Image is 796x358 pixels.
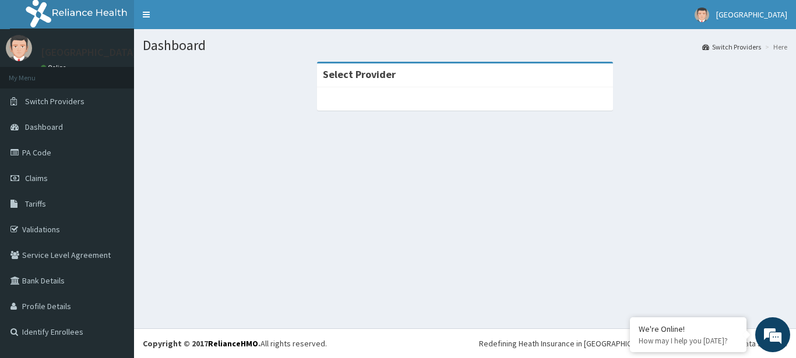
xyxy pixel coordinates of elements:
strong: Copyright © 2017 . [143,338,260,349]
span: [GEOGRAPHIC_DATA] [716,9,787,20]
a: RelianceHMO [208,338,258,349]
div: We're Online! [639,324,738,334]
span: Dashboard [25,122,63,132]
img: User Image [695,8,709,22]
a: Switch Providers [702,42,761,52]
strong: Select Provider [323,68,396,81]
div: Redefining Heath Insurance in [GEOGRAPHIC_DATA] using Telemedicine and Data Science! [479,338,787,349]
p: How may I help you today? [639,336,738,346]
img: User Image [6,35,32,61]
p: [GEOGRAPHIC_DATA] [41,47,137,58]
span: Claims [25,173,48,183]
span: Switch Providers [25,96,84,107]
h1: Dashboard [143,38,787,53]
li: Here [762,42,787,52]
span: Tariffs [25,199,46,209]
footer: All rights reserved. [134,328,796,358]
a: Online [41,63,69,72]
